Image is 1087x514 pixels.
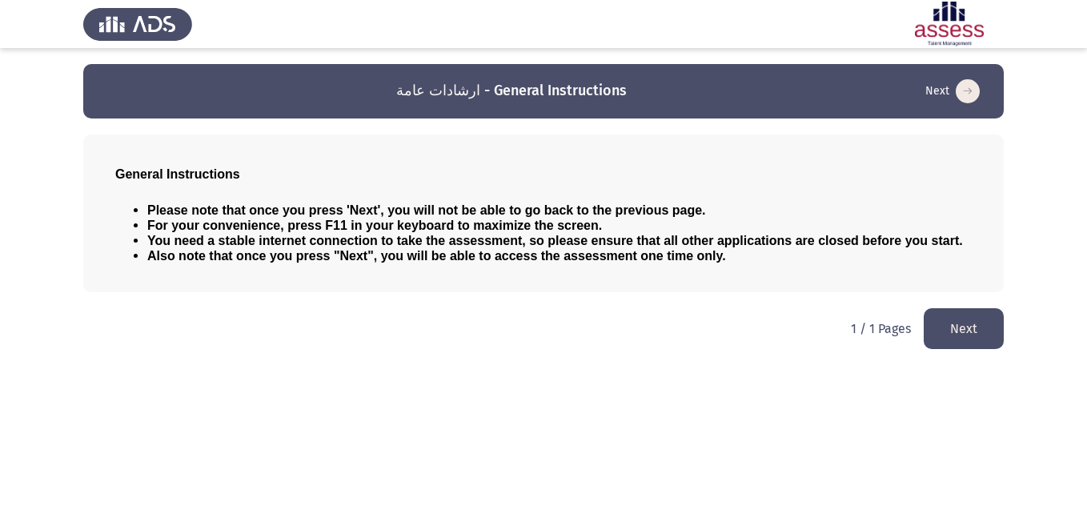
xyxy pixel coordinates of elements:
[147,249,726,263] span: Also note that once you press "Next", you will be able to access the assessment one time only.
[83,2,192,46] img: Assess Talent Management logo
[921,78,985,104] button: load next page
[147,234,963,247] span: You need a stable internet connection to take the assessment, so please ensure that all other app...
[115,167,240,181] span: General Instructions
[924,308,1004,349] button: load next page
[396,81,627,101] h3: ارشادات عامة - General Instructions
[851,321,911,336] p: 1 / 1 Pages
[895,2,1004,46] img: Assessment logo of ASSESS Employability - EBI
[147,219,602,232] span: For your convenience, press F11 in your keyboard to maximize the screen.
[147,203,706,217] span: Please note that once you press 'Next', you will not be able to go back to the previous page.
